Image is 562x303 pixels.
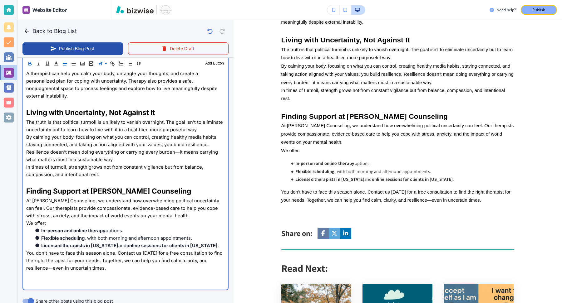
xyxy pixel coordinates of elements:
[318,228,329,239] a: Social media link to facebook account
[41,228,106,233] span: In-person and online therapy
[281,4,513,25] span: A therapist can help you calm your body, untangle your thoughts, and create a personalized plan f...
[372,176,453,182] span: online sessions for clients in [US_STATE]
[295,176,365,182] span: Licensed therapists in [US_STATE]
[26,134,219,162] span: By calming your body, focusing on what you can control, creating healthy media habits, staying co...
[281,123,515,145] span: At [PERSON_NAME] Counseling, we understand how overwhelming political uncertainty can feel. Our t...
[22,6,30,14] img: editor icon
[281,148,300,153] span: We offer:
[26,108,155,117] span: Living with Uncertainty, Not Against It
[281,112,448,120] span: Finding Support at [PERSON_NAME] Counseling
[204,60,225,67] button: Add Button
[26,187,191,195] span: Finding Support at [PERSON_NAME] Counseling
[453,176,454,182] span: .
[281,36,410,44] span: Living with Uncertainty, Not Against It
[116,6,154,13] img: Bizwise Logo
[329,228,340,239] a: Social media link to twitter account
[496,7,516,13] h3: Need help?
[26,220,46,226] span: We offer:
[218,243,219,248] span: .
[118,243,126,248] span: and
[22,25,79,37] button: Back to Blog List
[85,235,192,241] span: , with both morning and afternoon appointments.
[532,7,545,13] p: Publish
[22,42,123,55] button: Publish Blog Post
[26,250,224,271] span: You don’t have to face this season alone. Contact us [DATE] for a free consultation to find the r...
[26,198,220,219] span: At [PERSON_NAME] Counseling, we understand how overwhelming political uncertainty can feel. Our t...
[26,119,224,132] span: The truth is that political turmoil is unlikely to vanish overnight. The goal isn’t to eliminate ...
[41,235,85,241] span: Flexible scheduling
[281,190,512,203] span: You don’t have to face this season alone. Contact us [DATE] for a free consultation to find the r...
[126,243,218,248] span: online sessions for clients in [US_STATE]
[364,176,372,182] span: and
[295,168,335,174] span: Flexible scheduling
[334,168,431,174] span: , with both morning and afternoon appointments.
[281,47,514,60] span: The truth is that political turmoil is unlikely to vanish overnight. The goal isn’t to eliminate ...
[355,160,371,166] span: options.
[26,164,205,177] span: In times of turmoil, strength grows not from constant vigilance but from balance, compassion, and...
[128,42,229,55] button: Delete Draft
[281,88,506,101] span: In times of turmoil, strength grows not from constant vigilance but from balance, compassion, and...
[281,228,313,239] h4: Share on:
[26,71,219,99] span: A therapist can help you calm your body, untangle your thoughts, and create a personalized plan f...
[281,262,515,274] h2: Read Next:
[41,243,118,248] span: Licensed therapists in [US_STATE]
[281,64,515,85] span: By calming your body, focusing on what you can control, creating healthy media habits, staying co...
[32,6,67,14] h2: Website Editor
[521,5,557,15] button: Publish
[106,228,123,233] span: options.
[295,160,355,166] span: In-person and online therapy
[159,5,172,15] img: Your Logo
[340,228,351,239] a: Social media link to linkedin account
